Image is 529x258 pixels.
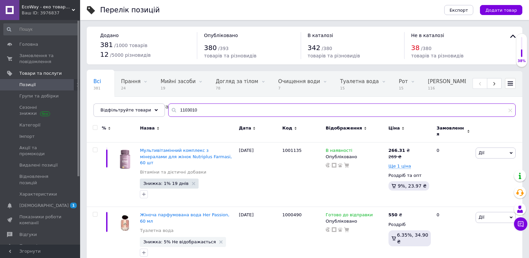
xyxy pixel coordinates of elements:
[411,44,420,52] span: 38
[143,181,189,186] span: Знижка: 1% 19 днів
[19,104,62,116] span: Сезонні знижки
[113,148,137,171] img: Мультивитаминный комплекс с минералами для женщин Nutriplus Farmasi, 60 шт
[388,164,411,169] span: Ще 1 ціна
[19,214,62,226] span: Показники роботи компанії
[278,78,320,84] span: Очищення води
[282,212,302,217] span: 1000490
[485,8,517,13] span: Додати товар
[140,212,229,223] a: Жіноча парфумована вода Her Passion, 60 мл
[19,134,35,140] span: Імпорт
[19,82,36,88] span: Позиції
[204,53,256,58] span: товарів та різновидів
[100,50,108,58] span: 12
[388,212,402,218] div: ₴
[479,215,484,220] span: Дії
[19,53,62,65] span: Замовлення та повідомлення
[19,145,62,157] span: Акції та промокоди
[19,41,38,47] span: Головна
[399,86,408,91] span: 15
[22,10,80,16] div: Ваш ID: 3976837
[399,78,408,84] span: Рот
[428,78,470,84] span: [PERSON_NAME]
[19,232,37,238] span: Відгуки
[514,217,527,231] button: Чат з покупцем
[411,33,444,38] span: Не в каталозі
[388,212,398,217] b: 550
[326,125,362,131] span: Відображення
[308,33,333,38] span: В каталозі
[388,148,410,154] div: ₴
[93,104,172,110] span: Продукти харчування Amway
[218,46,229,51] span: / 393
[19,122,40,128] span: Категорії
[100,107,151,112] span: Відфільтруйте товари
[19,243,37,249] span: Покупці
[102,125,106,131] span: %
[450,8,468,13] span: Експорт
[326,218,385,224] div: Опубліковано
[428,86,470,91] span: 116
[19,70,62,76] span: Товари та послуги
[121,78,141,84] span: Прання
[100,7,160,14] div: Перелік позицій
[143,240,216,244] span: Знижка: 5% Не відображається
[421,46,431,51] span: / 380
[479,150,484,155] span: Дії
[388,148,405,153] b: 266.31
[282,148,302,153] span: 1001135
[326,154,385,160] div: Опубліковано
[22,4,72,10] span: EcoWay - еко товари для дома, краси, здоров`я
[100,41,113,49] span: 381
[70,203,77,208] span: 1
[121,86,141,91] span: 24
[340,86,379,91] span: 15
[326,212,373,219] span: Готово до відправки
[168,103,516,117] input: Пошук по назві позиції, артикулу і пошуковим запитам
[110,52,151,58] span: / 5000 різновидів
[19,203,69,209] span: [DEMOGRAPHIC_DATA]
[308,44,320,52] span: 342
[388,125,400,131] span: Ціна
[239,125,251,131] span: Дата
[140,228,174,234] a: Туалетна вода
[237,143,281,207] div: [DATE]
[93,86,101,91] span: 381
[388,222,431,228] div: Роздріб
[444,5,474,15] button: Експорт
[411,53,464,58] span: товарів та різновидів
[322,46,332,51] span: / 380
[397,232,428,244] span: 6.35%, 34.90 ₴
[388,173,431,179] div: Роздріб та опт
[433,143,474,207] div: 0
[140,169,206,175] a: Вітаміни та дієтичні добавки
[204,44,217,52] span: 380
[3,23,79,35] input: Пошук
[93,78,101,84] span: Всі
[278,86,320,91] span: 7
[216,86,258,91] span: 78
[204,33,238,38] span: Опубліковано
[114,43,147,48] span: / 1000 товарів
[437,125,465,137] span: Замовлення
[140,125,155,131] span: Назва
[340,78,379,84] span: Туалетна вода
[282,125,292,131] span: Код
[161,86,196,91] span: 19
[100,33,118,38] span: Додано
[308,53,360,58] span: товарів та різновидів
[19,162,58,168] span: Видалені позиції
[140,148,232,165] a: Мультивітамінний комплекс з мінералами для жінок Nutriplus Farmasi, 60 шт
[19,174,62,186] span: Відновлення позицій
[480,5,522,15] button: Додати товар
[161,78,196,84] span: Мийні засоби
[19,93,59,99] span: Групи та добірки
[216,78,258,84] span: Догляд за тілом
[113,212,137,235] img: Женская парфумована вода Her Passion Farmasi, 60 мл
[388,154,410,160] div: 269 ₴
[398,183,427,189] span: 9%, 23.97 ₴
[516,59,527,63] div: 38%
[19,191,57,197] span: Характеристики
[326,148,352,155] span: В наявності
